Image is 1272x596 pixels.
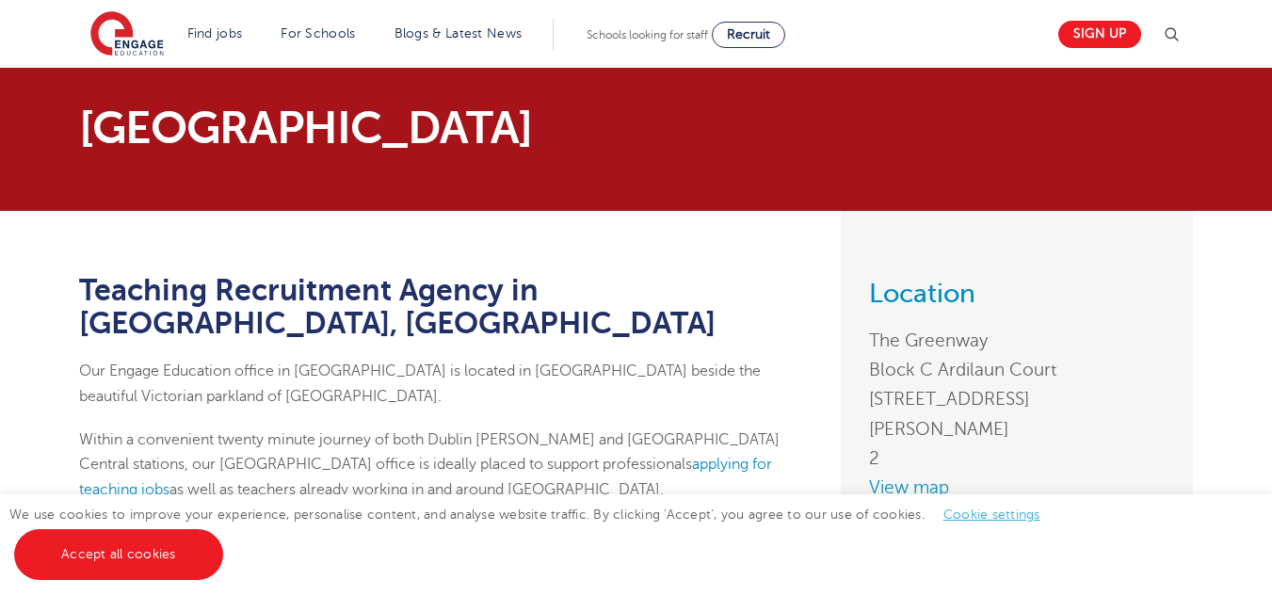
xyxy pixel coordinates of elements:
[943,507,1040,522] a: Cookie settings
[9,507,1059,561] span: We use cookies to improve your experience, personalise content, and analyse website traffic. By c...
[79,274,813,340] h1: Teaching Recruitment Agency in [GEOGRAPHIC_DATA], [GEOGRAPHIC_DATA]
[587,28,708,41] span: Schools looking for staff
[869,281,1165,307] h3: Location
[79,359,813,409] p: Our Engage Education office in [GEOGRAPHIC_DATA] is located in [GEOGRAPHIC_DATA] beside the beaut...
[79,105,813,151] p: [GEOGRAPHIC_DATA]
[1058,21,1141,48] a: Sign up
[79,427,813,502] p: Within a convenient twenty minute journey of both Dublin [PERSON_NAME] and [GEOGRAPHIC_DATA] Cent...
[869,473,1165,502] a: View map
[187,26,243,40] a: Find jobs
[727,27,770,41] span: Recruit
[394,26,523,40] a: Blogs & Latest News
[712,22,785,48] a: Recruit
[90,11,164,58] img: Engage Education
[281,26,355,40] a: For Schools
[14,529,223,580] a: Accept all cookies
[869,326,1165,473] address: The Greenway Block C Ardilaun Court [STREET_ADDRESS][PERSON_NAME] 2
